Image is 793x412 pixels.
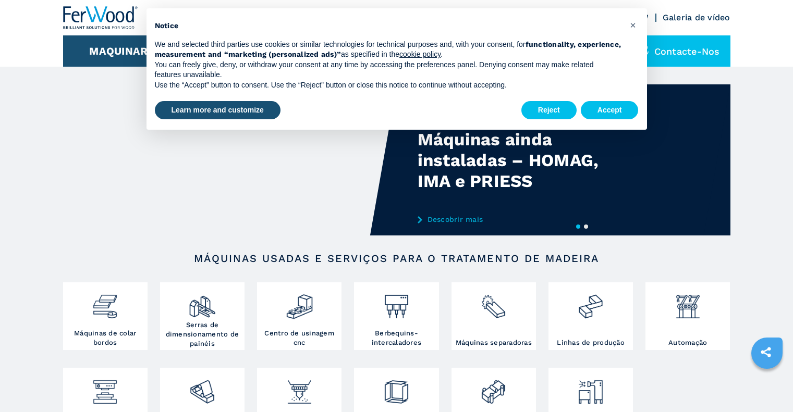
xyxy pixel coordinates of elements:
a: Galeria de vídeo [663,13,730,22]
span: × [630,19,636,31]
img: lavorazione_porte_finestre_2.png [480,370,507,406]
a: sharethis [753,339,779,365]
p: Use the “Accept” button to consent. Use the “Reject” button or close this notice to continue with... [155,80,622,91]
a: cookie policy [399,50,441,58]
img: squadratrici_2.png [188,285,216,320]
img: foratrici_inseritrici_2.png [383,285,410,320]
h3: Linhas de produção [557,338,625,347]
h3: Serras de dimensionamento de painéis [163,320,242,348]
h2: Notice [155,21,622,31]
button: Maquinaria [89,45,158,57]
img: aspirazione_1.png [577,370,604,406]
a: Serras de dimensionamento de painéis [160,282,245,350]
img: montaggio_imballaggio_2.png [383,370,410,406]
a: Centro de usinagem cnc [257,282,341,350]
p: We and selected third parties use cookies or similar technologies for technical purposes and, wit... [155,40,622,60]
h3: Centro de usinagem cnc [260,329,339,347]
button: Accept [581,101,639,120]
img: levigatrici_2.png [188,370,216,406]
img: centro_di_lavoro_cnc_2.png [286,285,313,320]
button: Close this notice [625,17,642,33]
img: sezionatrici_2.png [480,285,507,320]
button: Learn more and customize [155,101,280,120]
a: Automação [645,282,730,350]
a: Máquinas de colar bordos [63,282,148,350]
a: Máquinas separadoras [452,282,536,350]
h3: Automação [668,338,707,347]
a: Berbequins-intercaladores [354,282,438,350]
video: Your browser does not support the video tag. [63,84,397,235]
div: Contacte-nos [628,35,730,67]
img: verniciatura_1.png [286,370,313,406]
button: 1 [576,224,580,229]
h3: Máquinas de colar bordos [66,329,145,347]
img: bordatrici_1.png [91,285,119,320]
h3: Berbequins-intercaladores [357,329,436,347]
strong: functionality, experience, measurement and “marketing (personalized ads)” [155,40,621,59]
h2: Máquinas usadas e serviços para o tratamento de madeira [96,252,697,265]
img: Ferwood [63,6,138,29]
button: 2 [584,224,588,229]
a: Descobrir mais [418,215,622,223]
h3: Máquinas separadoras [456,338,532,347]
img: pressa-strettoia.png [91,370,119,406]
img: automazione.png [674,285,702,320]
a: Linhas de produção [548,282,633,350]
button: Reject [521,101,577,120]
img: linee_di_produzione_2.png [577,285,604,320]
p: You can freely give, deny, or withdraw your consent at any time by accessing the preferences pane... [155,60,622,80]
